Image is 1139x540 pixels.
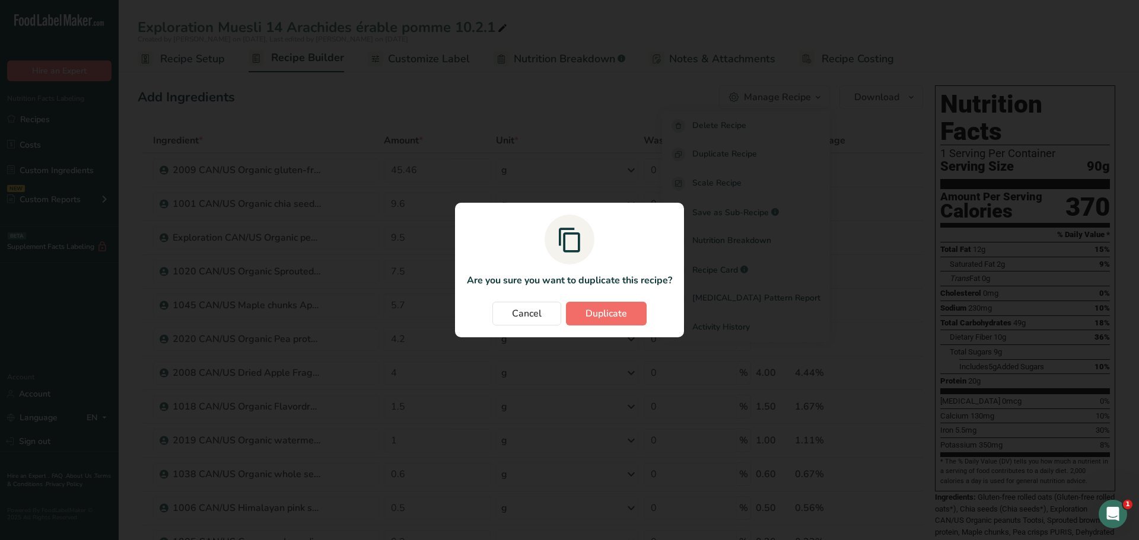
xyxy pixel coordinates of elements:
span: 1 [1123,500,1132,509]
iframe: Intercom live chat [1099,500,1127,528]
p: Are you sure you want to duplicate this recipe? [467,273,672,287]
span: Duplicate [586,306,627,321]
button: Duplicate [566,302,647,325]
button: Cancel [492,302,561,325]
span: Cancel [512,306,542,321]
